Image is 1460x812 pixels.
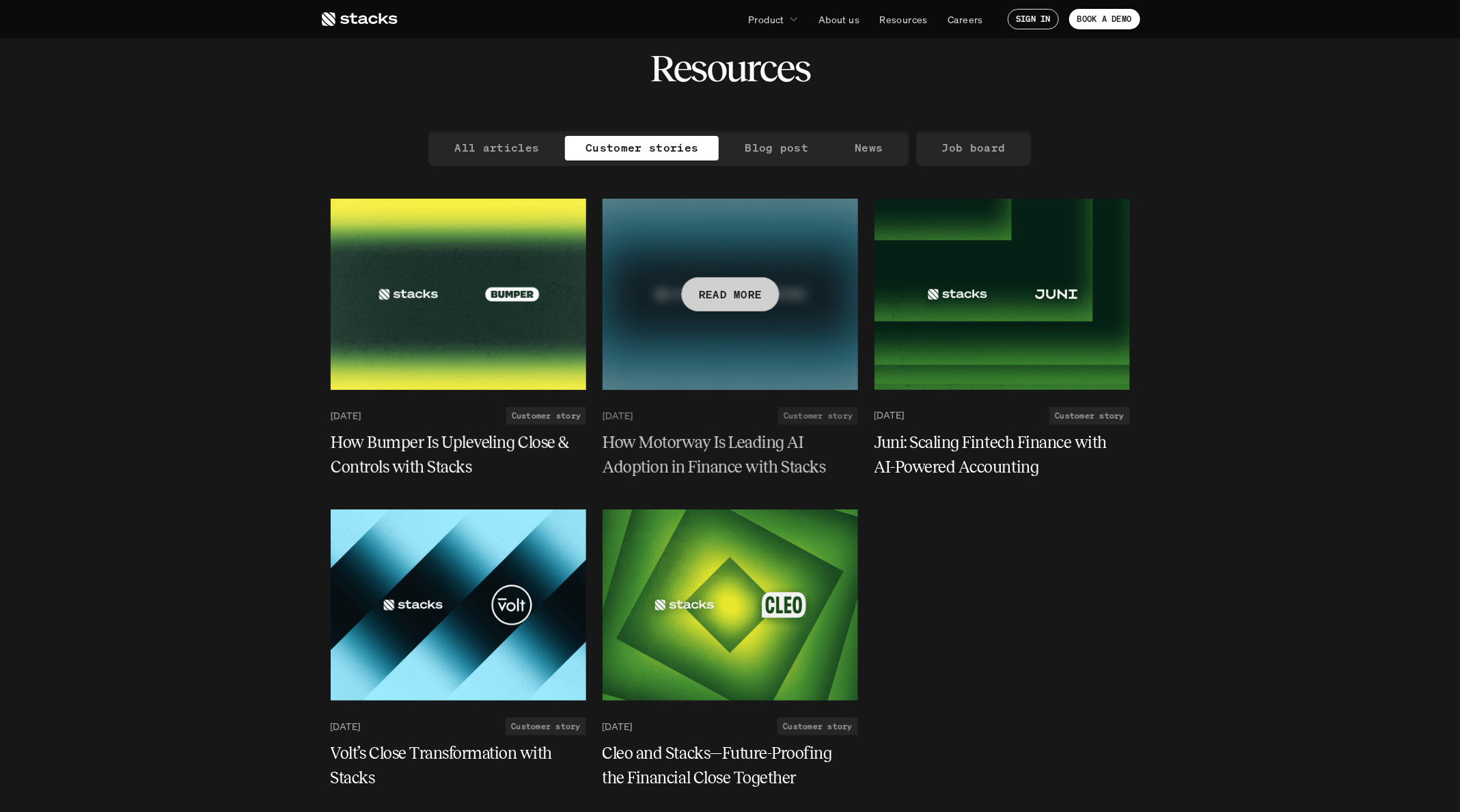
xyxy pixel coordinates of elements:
[454,138,539,158] p: All articles
[331,721,361,733] p: [DATE]
[331,430,570,479] h5: How Bumper Is Upleveling Close & Controls with Stacks
[745,138,808,158] p: Blog post
[948,12,983,27] p: Careers
[331,410,361,421] p: [DATE]
[855,138,883,158] p: News
[603,410,633,421] p: [DATE]
[1077,14,1132,24] p: BOOK A DEMO
[603,741,842,790] h5: Cleo and Stacks—Future-Proofing the Financial Close Together
[603,430,858,479] a: How Motorway Is Leading AI Adoption in Finance with Stacks
[1016,14,1051,24] p: SIGN IN
[603,199,858,390] a: READ MORE
[698,284,762,304] p: READ MORE
[1055,411,1124,421] h2: Customer story
[331,741,570,790] h5: Volt’s Close Transformation with Stacks
[939,7,991,31] a: Careers
[331,407,586,425] a: [DATE]Customer story
[1069,9,1140,29] a: BOOK A DEMO
[874,430,1130,479] a: Juni: Scaling Fintech Finance with AI-Powered Accounting
[783,722,852,731] h2: Customer story
[650,47,810,89] h2: Resources
[783,411,852,421] h2: Customer story
[603,407,858,425] a: [DATE]Customer story
[724,136,829,160] a: Blog post
[511,722,580,731] h2: Customer story
[603,430,842,479] h5: How Motorway Is Leading AI Adoption in Finance with Stacks
[603,721,633,733] p: [DATE]
[565,136,719,160] a: Customer stories
[922,136,1026,160] a: Job board
[603,741,858,790] a: Cleo and Stacks—Future-Proofing the Financial Close Together
[434,136,560,160] a: All articles
[205,61,264,72] a: Privacy Policy
[511,411,580,421] h2: Customer story
[834,136,903,160] a: News
[818,12,859,27] p: About us
[874,199,1130,390] img: Teal Flower
[331,741,586,790] a: Volt’s Close Transformation with Stacks
[331,430,586,479] a: How Bumper Is Upleveling Close & Controls with Stacks
[874,410,905,421] p: [DATE]
[879,12,928,27] p: Resources
[586,138,698,158] p: Customer stories
[810,7,868,31] a: About us
[603,718,858,736] a: [DATE]Customer story
[748,12,784,27] p: Product
[331,718,586,736] a: [DATE]Customer story
[942,138,1006,158] p: Job board
[1008,9,1059,29] a: SIGN IN
[871,7,936,31] a: Resources
[874,430,1114,479] h5: Juni: Scaling Fintech Finance with AI-Powered Accounting
[874,407,1130,425] a: [DATE]Customer story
